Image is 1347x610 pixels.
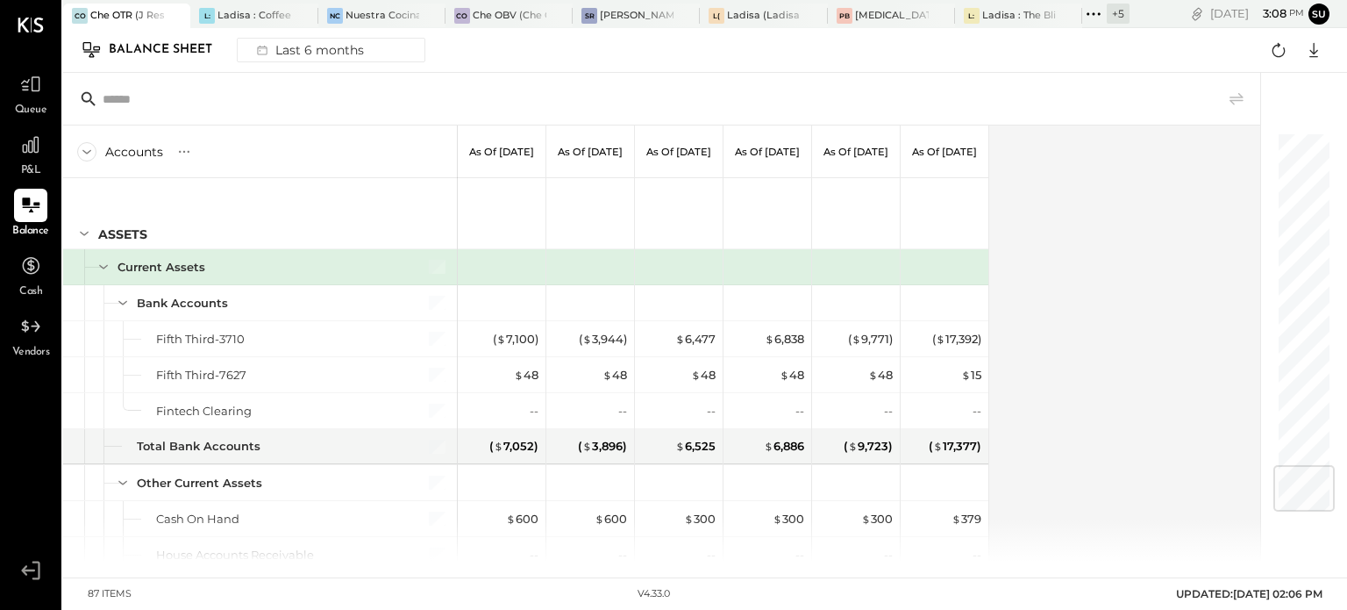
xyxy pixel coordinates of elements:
[1,310,61,361] a: Vendors
[12,224,49,240] span: Balance
[327,8,343,24] div: NC
[638,587,670,601] div: v 4.33.0
[929,438,981,455] div: ( 17,377 )
[489,438,538,455] div: ( 7,052 )
[735,146,800,158] p: As of [DATE]
[199,8,215,24] div: L:
[1107,4,1130,24] div: + 5
[855,9,929,23] div: [MEDICAL_DATA] (JSI LLC) - Ignite
[795,547,804,563] div: --
[530,403,538,420] div: --
[558,146,623,158] p: As of [DATE]
[848,439,858,453] span: $
[454,8,470,24] div: CO
[346,9,419,23] div: Nuestra Cocina LLC - [GEOGRAPHIC_DATA]
[933,439,943,453] span: $
[852,332,861,346] span: $
[506,512,516,526] span: $
[764,439,773,453] span: $
[137,438,260,455] div: Total Bank Accounts
[1,249,61,300] a: Cash
[137,475,262,492] div: Other Current Assets
[861,511,893,527] div: 300
[156,511,239,527] div: Cash On Hand
[493,331,538,348] div: ( 7,100 )
[156,403,252,420] div: Fintech Clearing
[156,547,314,563] div: House Accounts Receivable
[684,511,716,527] div: 300
[973,403,981,420] div: --
[582,332,592,346] span: $
[579,331,627,348] div: ( 3,944 )
[156,331,245,348] div: Fifth Third-3710
[932,331,981,348] div: ( 17,392 )
[600,9,673,23] div: [PERSON_NAME]' Rooftop - Ignite
[861,512,871,526] span: $
[90,9,164,23] div: Che OTR (J Restaurant LLC) - Ignite
[1,68,61,118] a: Queue
[884,547,893,563] div: --
[795,403,804,420] div: --
[506,511,538,527] div: 600
[602,367,627,384] div: 48
[848,331,893,348] div: ( 9,771 )
[581,8,597,24] div: SR
[496,332,506,346] span: $
[773,511,804,527] div: 300
[98,226,147,243] div: ASSETS
[1,189,61,240] a: Balance
[707,547,716,563] div: --
[646,146,711,158] p: As of [DATE]
[237,38,425,62] button: Last 6 months
[961,368,971,382] span: $
[951,512,961,526] span: $
[137,295,228,312] div: Bank Accounts
[951,511,981,527] div: 379
[88,587,132,601] div: 87 items
[19,284,42,300] span: Cash
[618,547,627,563] div: --
[709,8,724,24] div: L(
[868,368,878,382] span: $
[912,146,977,158] p: As of [DATE]
[675,438,716,455] div: 6,525
[494,439,503,453] span: $
[469,146,534,158] p: As of [DATE]
[473,9,546,23] div: Che OBV (Che OBV LLC) - Ignite
[691,368,701,382] span: $
[1289,7,1304,19] span: pm
[1210,5,1304,22] div: [DATE]
[578,438,627,455] div: ( 3,896 )
[109,36,230,64] div: Balance Sheet
[823,146,888,158] p: As of [DATE]
[884,403,893,420] div: --
[961,367,981,384] div: 15
[675,332,685,346] span: $
[595,512,604,526] span: $
[973,547,981,563] div: --
[602,368,612,382] span: $
[675,439,685,453] span: $
[844,438,893,455] div: ( 9,723 )
[684,512,694,526] span: $
[21,163,41,179] span: P&L
[1188,4,1206,23] div: copy link
[12,345,50,361] span: Vendors
[72,8,88,24] div: CO
[780,368,789,382] span: $
[765,331,804,348] div: 6,838
[765,332,774,346] span: $
[868,367,893,384] div: 48
[1176,587,1322,600] span: UPDATED: [DATE] 02:06 PM
[582,439,592,453] span: $
[118,259,205,276] div: Current Assets
[691,367,716,384] div: 48
[837,8,852,24] div: PB
[982,9,1056,23] div: Ladisa : The Blind Pig
[764,438,804,455] div: 6,886
[530,547,538,563] div: --
[156,367,246,384] div: Fifth Third-7627
[773,512,782,526] span: $
[1,128,61,179] a: P&L
[514,367,538,384] div: 48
